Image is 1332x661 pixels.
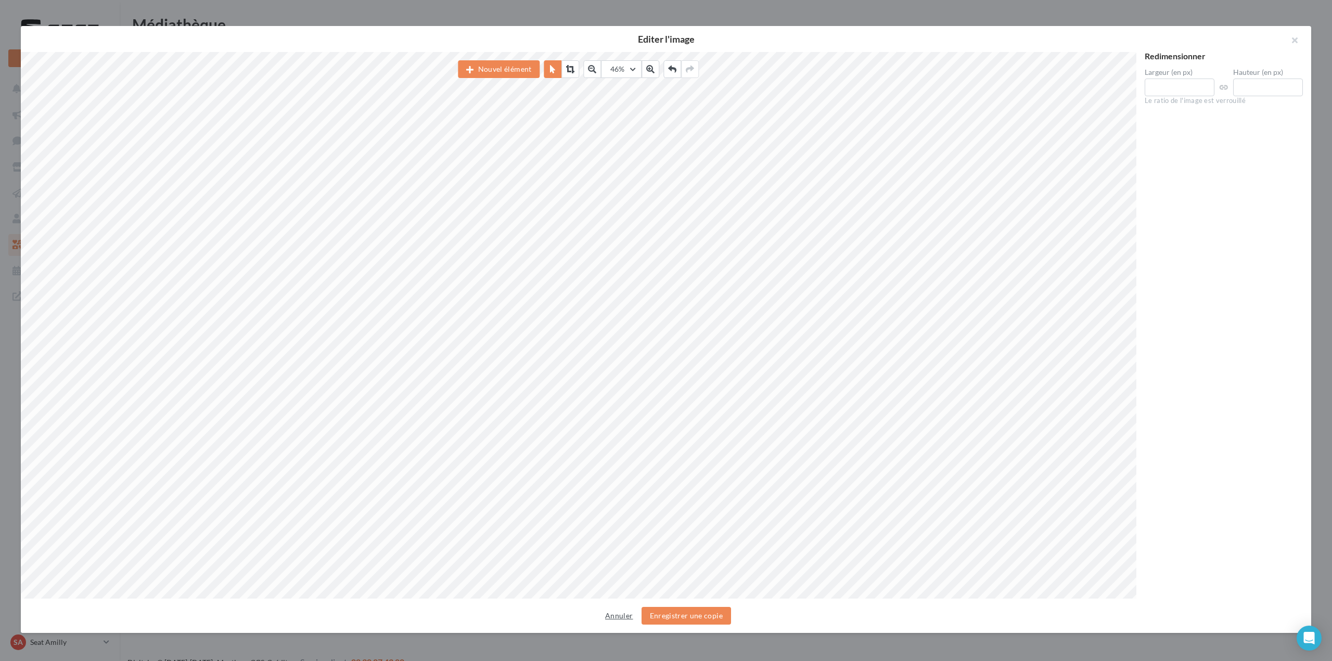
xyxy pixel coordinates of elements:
h2: Editer l'image [37,34,1295,44]
div: Le ratio de l'image est verrouillé [1145,96,1303,106]
button: Enregistrer une copie [642,607,731,625]
label: Largeur (en px) [1145,69,1214,76]
div: Open Intercom Messenger [1297,626,1322,651]
label: Hauteur (en px) [1233,69,1303,76]
button: Annuler [601,610,637,622]
button: 46% [601,60,642,78]
div: Redimensionner [1145,52,1303,60]
button: Nouvel élément [458,60,540,78]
